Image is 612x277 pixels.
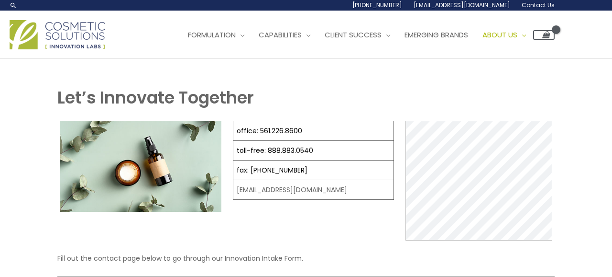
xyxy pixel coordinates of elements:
[237,165,307,175] a: fax: [PHONE_NUMBER]
[352,1,402,9] span: [PHONE_NUMBER]
[414,1,510,9] span: [EMAIL_ADDRESS][DOMAIN_NAME]
[533,30,555,40] a: View Shopping Cart, empty
[397,21,475,49] a: Emerging Brands
[259,30,302,40] span: Capabilities
[10,1,17,9] a: Search icon link
[325,30,382,40] span: Client Success
[60,121,221,212] img: Contact page image for private label skincare manufacturer Cosmetic solutions shows a skin care b...
[57,86,254,109] strong: Let’s Innovate Together
[57,252,555,265] p: Fill out the contact page below to go through our Innovation Intake Form.
[237,146,313,155] a: toll-free: 888.883.0540
[233,180,393,200] td: [EMAIL_ADDRESS][DOMAIN_NAME]
[10,20,105,49] img: Cosmetic Solutions Logo
[251,21,317,49] a: Capabilities
[475,21,533,49] a: About Us
[174,21,555,49] nav: Site Navigation
[404,30,468,40] span: Emerging Brands
[317,21,397,49] a: Client Success
[188,30,236,40] span: Formulation
[237,126,302,136] a: office: 561.226.8600
[482,30,517,40] span: About Us
[181,21,251,49] a: Formulation
[522,1,555,9] span: Contact Us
